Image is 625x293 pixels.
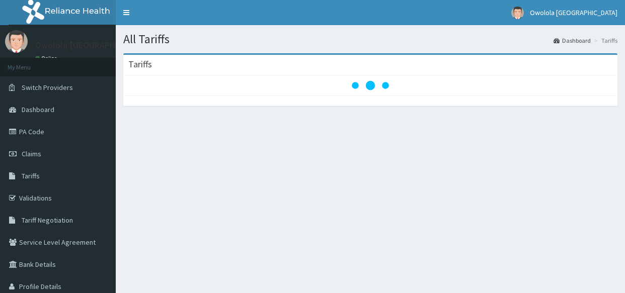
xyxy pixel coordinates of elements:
[350,65,390,106] svg: audio-loading
[530,8,617,17] span: Owolola [GEOGRAPHIC_DATA]
[511,7,524,19] img: User Image
[22,216,73,225] span: Tariff Negotiation
[22,105,54,114] span: Dashboard
[123,33,617,46] h1: All Tariffs
[5,30,28,53] img: User Image
[128,60,152,69] h3: Tariffs
[554,36,591,45] a: Dashboard
[35,55,59,62] a: Online
[22,83,73,92] span: Switch Providers
[22,149,41,158] span: Claims
[592,36,617,45] li: Tariffs
[35,41,152,50] p: Owolola [GEOGRAPHIC_DATA]
[22,171,40,180] span: Tariffs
